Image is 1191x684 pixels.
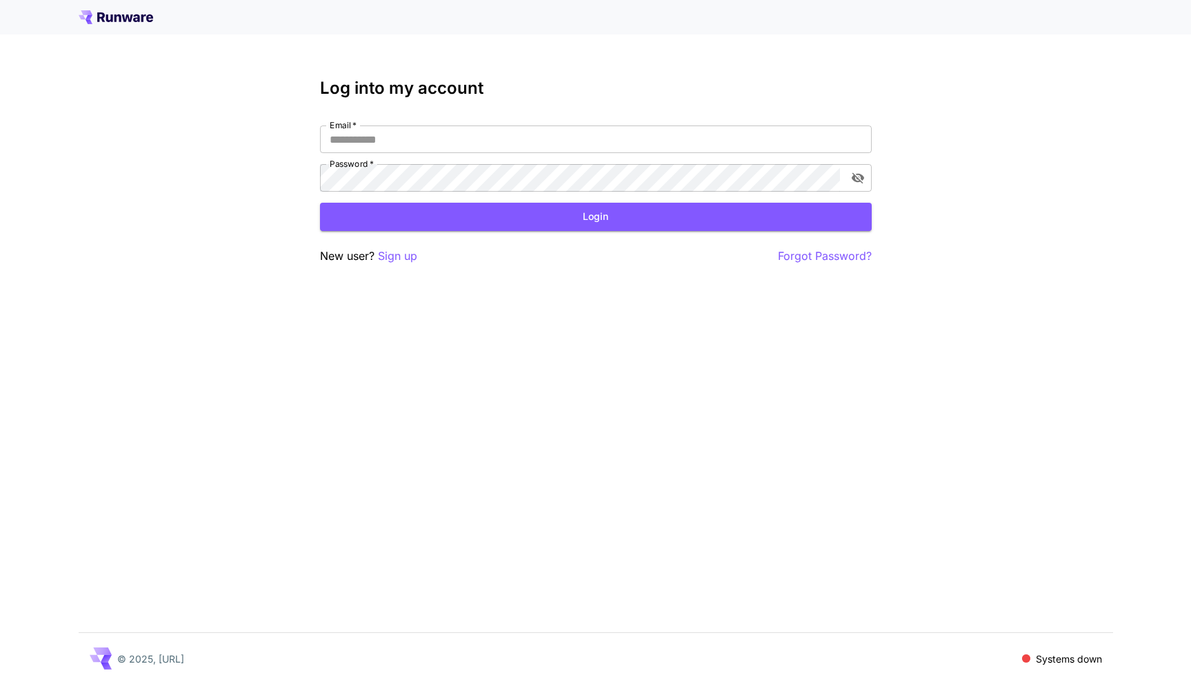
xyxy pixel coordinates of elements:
[378,248,417,265] button: Sign up
[320,79,872,98] h3: Log into my account
[1036,652,1102,666] p: Systems down
[117,652,184,666] p: © 2025, [URL]
[845,165,870,190] button: toggle password visibility
[778,248,872,265] button: Forgot Password?
[330,119,357,131] label: Email
[320,203,872,231] button: Login
[320,248,417,265] p: New user?
[330,158,374,170] label: Password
